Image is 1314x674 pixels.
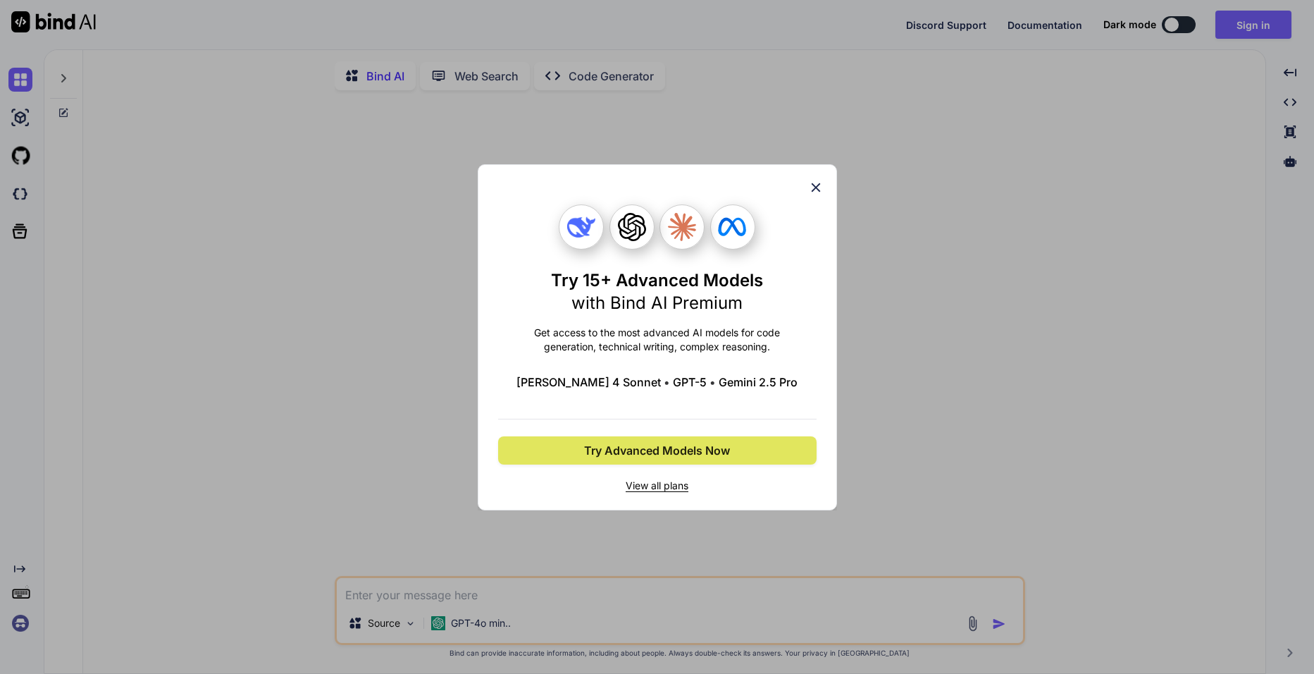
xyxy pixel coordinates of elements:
[571,293,743,313] span: with Bind AI Premium
[498,479,817,493] span: View all plans
[498,436,817,465] button: Try Advanced Models Now
[673,374,707,391] span: GPT-5
[498,326,817,354] p: Get access to the most advanced AI models for code generation, technical writing, complex reasoning.
[709,374,716,391] span: •
[664,374,670,391] span: •
[567,213,595,241] img: Deepseek
[551,269,763,314] h1: Try 15+ Advanced Models
[719,374,798,391] span: Gemini 2.5 Pro
[516,374,661,391] span: [PERSON_NAME] 4 Sonnet
[584,442,730,459] span: Try Advanced Models Now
